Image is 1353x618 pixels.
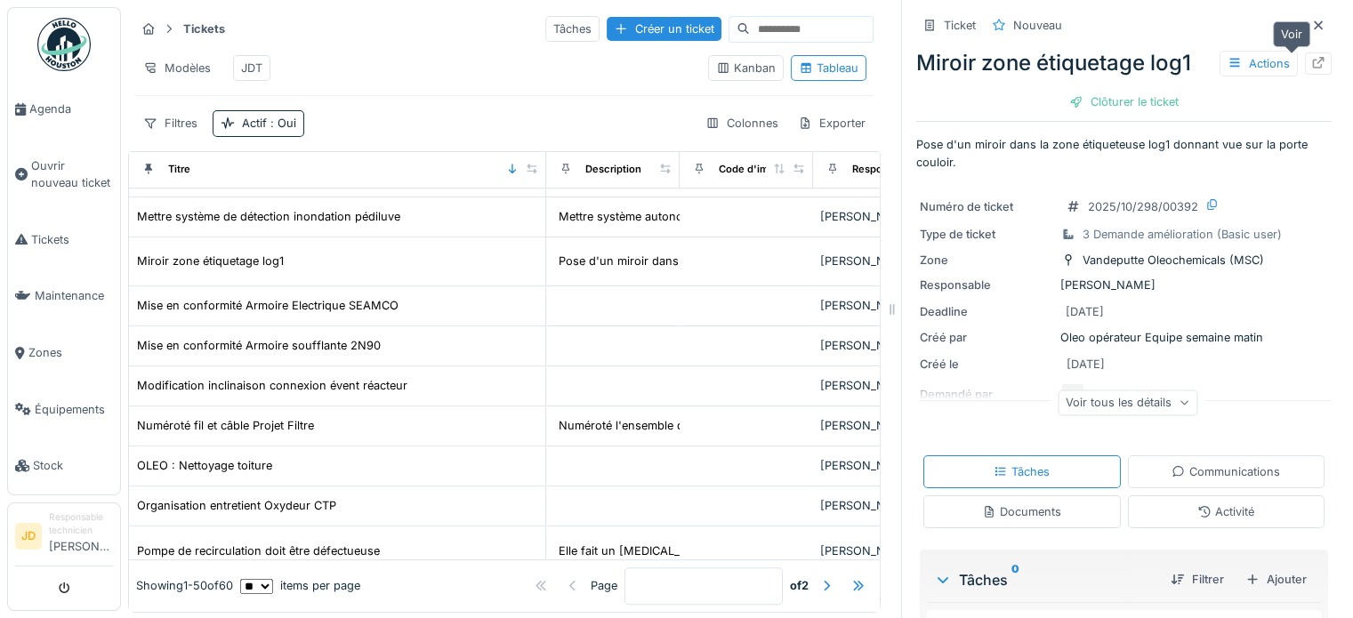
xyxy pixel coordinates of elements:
div: Numéroté l'ensemble des fils et câble seloin pl... [559,417,821,434]
div: Exporter [790,110,874,136]
div: Pompe de recirculation doit être défectueuse [137,542,380,559]
img: Badge_color-CXgf-gQk.svg [37,18,91,71]
div: Pose d'un miroir dans la zone étiqueteuse log1 ... [559,253,826,269]
div: Modèles [135,55,219,81]
div: Page [591,578,617,595]
div: OLEO : Nettoyage toiture [137,457,272,474]
div: [PERSON_NAME] [820,417,939,434]
li: JD [15,523,42,550]
div: Description [585,162,641,177]
span: Équipements [35,401,113,418]
span: Zones [28,344,113,361]
div: Oleo opérateur Equipe semaine matin [920,329,1328,346]
div: Voir [1273,21,1310,47]
div: [PERSON_NAME] [820,253,939,269]
div: Actions [1220,51,1298,76]
div: Mise en conformité Armoire Electrique SEAMCO [137,297,399,314]
div: Créé le [920,356,1053,373]
strong: Tickets [176,20,232,37]
div: [PERSON_NAME] [820,297,939,314]
div: Responsable technicien [49,510,113,538]
span: Maintenance [35,287,113,304]
div: [PERSON_NAME] [920,277,1328,293]
div: [DATE] [1066,303,1104,320]
div: JDT [241,60,262,76]
div: Zone [920,252,1053,269]
div: [PERSON_NAME] [820,542,939,559]
div: Documents [982,503,1061,520]
div: Responsable [920,277,1053,293]
div: Tâches [934,569,1156,590]
div: Showing 1 - 50 of 60 [136,578,233,595]
a: Agenda [8,81,120,138]
a: Équipements [8,381,120,438]
div: Type de ticket [920,226,1053,243]
div: Filtrer [1164,567,1231,591]
strong: of 2 [790,578,809,595]
div: Filtres [135,110,205,136]
a: Tickets [8,212,120,269]
a: JD Responsable technicien[PERSON_NAME] [15,510,113,566]
div: Communications [1172,463,1280,480]
div: Actif [242,115,296,132]
span: Ouvrir nouveau ticket [31,157,113,191]
div: Modification inclinaison connexion évent réacteur [137,377,407,394]
div: Tâches [545,16,600,42]
span: Agenda [29,100,113,117]
div: Numéroté fil et câble Projet Filtre [137,417,314,434]
div: [PERSON_NAME] [820,377,939,394]
div: 3 Demande amélioration (Basic user) [1083,226,1282,243]
div: Titre [168,162,190,177]
div: Colonnes [697,110,786,136]
div: Miroir zone étiquetage log1 [137,253,284,269]
span: : Oui [267,116,296,130]
div: Tableau [799,60,858,76]
div: [PERSON_NAME] [820,457,939,474]
span: Stock [33,457,113,474]
p: Pose d'un miroir dans la zone étiqueteuse log1 donnant vue sur la porte couloir. [916,136,1332,170]
div: Miroir zone étiquetage log1 [916,47,1332,79]
a: Stock [8,437,120,494]
sup: 0 [1011,569,1019,590]
div: Responsable [852,162,914,177]
div: [PERSON_NAME] [820,337,939,354]
div: [PERSON_NAME] [820,208,939,225]
li: [PERSON_NAME] [49,510,113,562]
div: Tâches [994,463,1050,480]
a: Ouvrir nouveau ticket [8,138,120,212]
div: Créer un ticket [607,17,721,41]
div: Mettre système autonome sur prise avec sonde l... [559,208,834,225]
div: [PERSON_NAME] [820,497,939,514]
div: Clôturer le ticket [1062,90,1186,114]
div: items per page [240,578,360,595]
div: Ticket [944,17,976,34]
div: Elle fait un [MEDICAL_DATA] anormal de temps en temps et... [559,542,891,559]
div: Code d'imputation [719,162,809,177]
a: Zones [8,325,120,381]
div: Créé par [920,329,1053,346]
div: Deadline [920,303,1053,320]
div: Mise en conformité Armoire soufflante 2N90 [137,337,381,354]
div: Vandeputte Oleochemicals (MSC) [1083,252,1264,269]
div: Activité [1197,503,1254,520]
div: Ajouter [1238,567,1314,591]
a: Maintenance [8,268,120,325]
div: 2025/10/298/00392 [1088,198,1198,215]
div: Nouveau [1013,17,1062,34]
div: [DATE] [1067,356,1105,373]
div: Voir tous les détails [1058,389,1197,415]
div: Numéro de ticket [920,198,1053,215]
div: Mettre système de détection inondation pédiluve [137,208,400,225]
div: Organisation entretient Oxydeur CTP [137,497,336,514]
div: Kanban [716,60,776,76]
span: Tickets [31,231,113,248]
